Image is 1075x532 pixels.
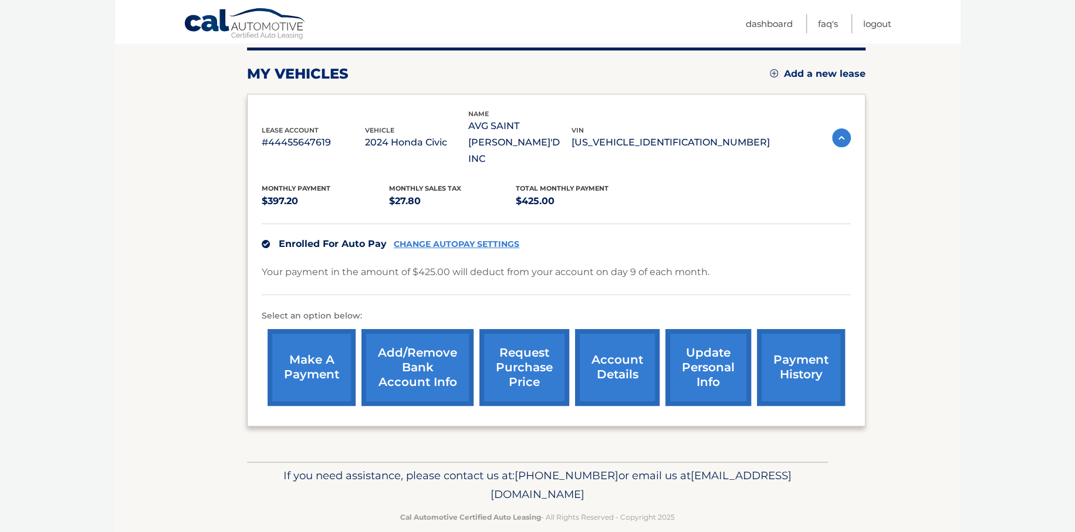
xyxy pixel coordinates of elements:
[468,118,572,167] p: AVG SAINT [PERSON_NAME]'D INC
[746,14,793,33] a: Dashboard
[818,14,838,33] a: FAQ's
[515,469,618,482] span: [PHONE_NUMBER]
[262,134,365,151] p: #44455647619
[394,239,519,249] a: CHANGE AUTOPAY SETTINGS
[389,184,461,192] span: Monthly sales Tax
[255,466,820,504] p: If you need assistance, please contact us at: or email us at
[757,329,845,406] a: payment history
[516,184,609,192] span: Total Monthly Payment
[279,238,387,249] span: Enrolled For Auto Pay
[268,329,356,406] a: make a payment
[665,329,751,406] a: update personal info
[262,193,389,209] p: $397.20
[770,69,778,77] img: add.svg
[361,329,474,406] a: Add/Remove bank account info
[572,126,584,134] span: vin
[365,126,394,134] span: vehicle
[516,193,643,209] p: $425.00
[479,329,569,406] a: request purchase price
[262,264,709,280] p: Your payment in the amount of $425.00 will deduct from your account on day 9 of each month.
[863,14,891,33] a: Logout
[184,8,307,42] a: Cal Automotive
[770,68,866,80] a: Add a new lease
[832,128,851,147] img: accordion-active.svg
[389,193,516,209] p: $27.80
[262,184,330,192] span: Monthly Payment
[365,134,468,151] p: 2024 Honda Civic
[468,110,489,118] span: name
[400,513,541,521] strong: Cal Automotive Certified Auto Leasing
[572,134,770,151] p: [US_VEHICLE_IDENTIFICATION_NUMBER]
[262,126,319,134] span: lease account
[262,240,270,248] img: check.svg
[262,309,851,323] p: Select an option below:
[255,511,820,523] p: - All Rights Reserved - Copyright 2025
[575,329,660,406] a: account details
[247,65,349,83] h2: my vehicles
